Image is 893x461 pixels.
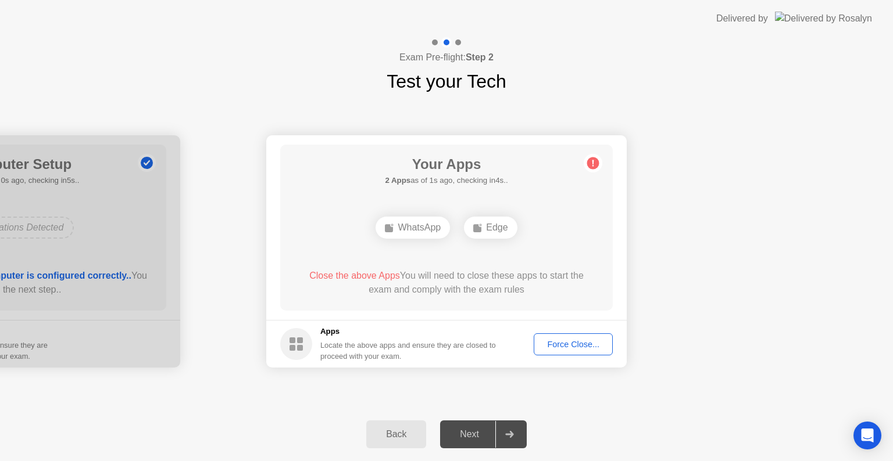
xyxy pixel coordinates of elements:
span: Close the above Apps [309,271,400,280]
b: 2 Apps [385,176,410,185]
div: Delivered by [716,12,768,26]
button: Next [440,420,527,448]
div: Locate the above apps and ensure they are closed to proceed with your exam. [320,340,496,362]
img: Delivered by Rosalyn [775,12,872,25]
button: Force Close... [534,333,613,355]
div: Back [370,429,423,440]
div: Next [444,429,495,440]
div: Force Close... [538,340,609,349]
b: Step 2 [466,52,494,62]
h5: Apps [320,326,496,337]
div: Edge [464,217,517,239]
h1: Test your Tech [387,67,506,95]
button: Back [366,420,426,448]
h4: Exam Pre-flight: [399,51,494,64]
div: WhatsApp [376,217,450,239]
h1: Your Apps [385,154,508,175]
h5: as of 1s ago, checking in4s.. [385,175,508,186]
div: You will need to close these apps to start the exam and comply with the exam rules [297,269,596,297]
div: Open Intercom Messenger [853,422,881,449]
